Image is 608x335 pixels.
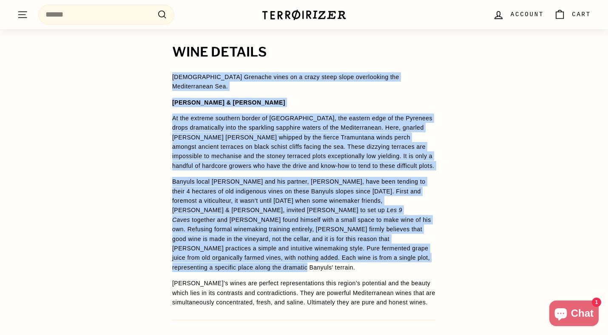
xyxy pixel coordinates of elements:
strong: [PERSON_NAME] & [PERSON_NAME] [172,99,285,106]
a: Account [488,2,549,27]
p: [DEMOGRAPHIC_DATA] Grenache vines on a crazy steep slope overlooking the Mediterranean Sea. [172,72,436,91]
p: [PERSON_NAME]’s wines are perfect representations this region’s potential and the beauty which li... [172,278,436,307]
i: Les 9 Caves [172,207,402,223]
p: Banyuls local [PERSON_NAME] and his partner, [PERSON_NAME], have been tending to their 4 hectares... [172,177,436,272]
inbox-online-store-chat: Shopify online store chat [547,301,601,328]
a: Cart [549,2,596,27]
span: Account [511,10,544,19]
p: At the extreme southern border of [GEOGRAPHIC_DATA], the eastern edge of the Pyrenees drops drama... [172,114,436,170]
h2: WINE DETAILS [172,45,436,60]
span: Cart [572,10,591,19]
